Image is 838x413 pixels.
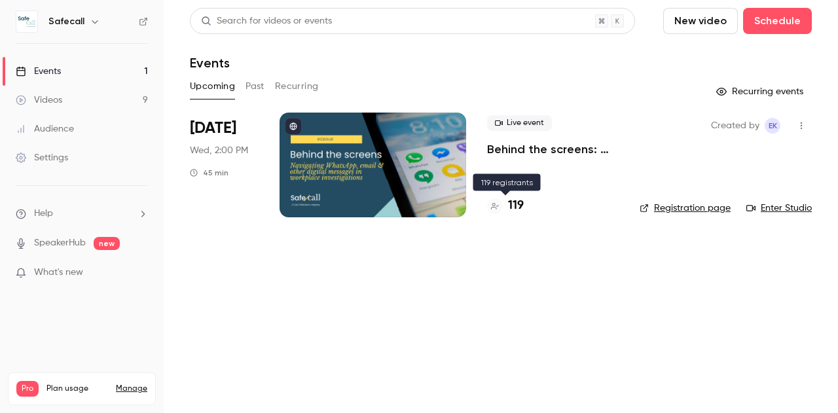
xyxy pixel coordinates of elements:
button: Recurring events [710,81,812,102]
button: Past [246,76,264,97]
h4: 119 [508,197,524,215]
h6: Safecall [48,15,84,28]
div: Settings [16,151,68,164]
button: Recurring [275,76,319,97]
button: Upcoming [190,76,235,97]
span: Pro [16,381,39,397]
a: Behind the screens: navigating WhatsApp, email & other digital messages in workplace investigations [487,141,619,157]
li: help-dropdown-opener [16,207,148,221]
a: 119 [487,197,524,215]
span: EK [769,118,777,134]
button: New video [663,8,738,34]
a: Enter Studio [746,202,812,215]
span: new [94,237,120,250]
span: [DATE] [190,118,236,139]
span: Help [34,207,53,221]
span: What's new [34,266,83,279]
div: Oct 8 Wed, 2:00 PM (Europe/London) [190,113,259,217]
div: 45 min [190,168,228,178]
span: Created by [711,118,759,134]
div: Videos [16,94,62,107]
a: Manage [116,384,147,394]
span: Live event [487,115,552,131]
button: Schedule [743,8,812,34]
div: Events [16,65,61,78]
div: Audience [16,122,74,135]
a: SpeakerHub [34,236,86,250]
h1: Events [190,55,230,71]
span: Plan usage [46,384,108,394]
span: Wed, 2:00 PM [190,144,248,157]
span: Emma` Koster [765,118,780,134]
img: Safecall [16,11,37,32]
div: Search for videos or events [201,14,332,28]
a: Registration page [640,202,731,215]
iframe: Noticeable Trigger [132,267,148,279]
